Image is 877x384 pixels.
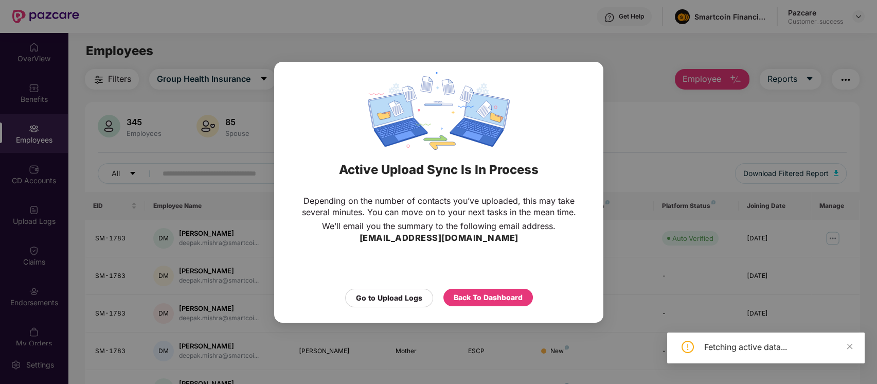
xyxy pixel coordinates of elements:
[453,291,522,303] div: Back To Dashboard
[295,195,583,218] p: Depending on the number of contacts you’ve uploaded, this may take several minutes. You can move ...
[367,72,509,150] img: svg+xml;base64,PHN2ZyBpZD0iRGF0YV9zeW5jaW5nIiB4bWxucz0iaHR0cDovL3d3dy53My5vcmcvMjAwMC9zdmciIHdpZH...
[846,343,853,350] span: close
[355,292,422,303] div: Go to Upload Logs
[682,341,694,353] span: exclamation-circle
[287,150,590,190] div: Active Upload Sync Is In Process
[359,232,518,245] h3: [EMAIL_ADDRESS][DOMAIN_NAME]
[322,220,556,232] p: We’ll email you the summary to the following email address.
[704,341,852,353] div: Fetching active data...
